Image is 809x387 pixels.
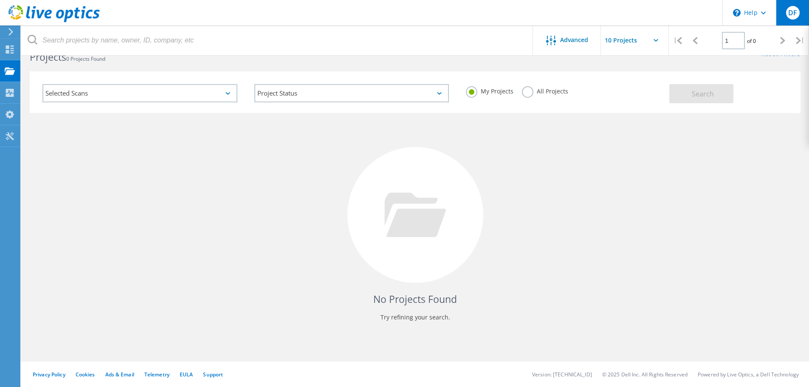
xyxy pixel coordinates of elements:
svg: \n [733,9,741,17]
label: All Projects [522,86,568,94]
li: © 2025 Dell Inc. All Rights Reserved [602,371,688,378]
h4: No Projects Found [38,292,792,306]
a: EULA [180,371,193,378]
li: Powered by Live Optics, a Dell Technology [698,371,799,378]
button: Search [669,84,733,103]
div: Project Status [254,84,449,102]
span: 0 Projects Found [66,55,105,62]
a: Telemetry [144,371,169,378]
span: DF [788,9,797,16]
input: Search projects by name, owner, ID, company, etc [21,25,533,55]
a: Ads & Email [105,371,134,378]
span: Search [692,89,714,99]
div: Selected Scans [42,84,237,102]
li: Version: [TECHNICAL_ID] [532,371,592,378]
span: Advanced [560,37,588,43]
div: | [669,25,686,56]
a: Cookies [76,371,95,378]
label: My Projects [466,86,513,94]
p: Try refining your search. [38,311,792,324]
a: Support [203,371,223,378]
div: | [792,25,809,56]
a: Privacy Policy [33,371,65,378]
span: of 0 [747,37,756,45]
a: Live Optics Dashboard [8,18,100,24]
